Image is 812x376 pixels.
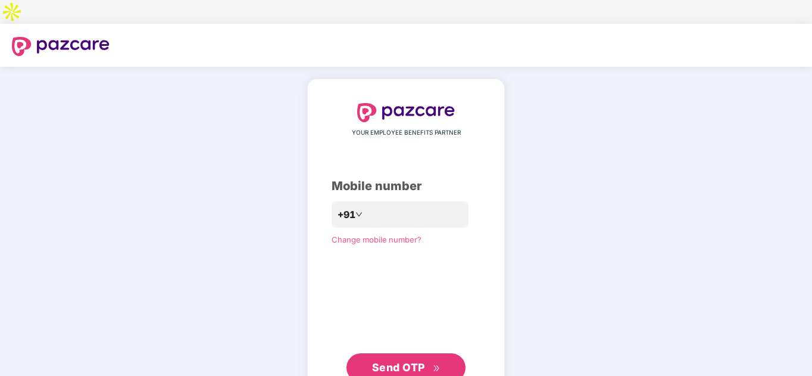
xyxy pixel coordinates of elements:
span: double-right [433,365,441,372]
span: +91 [338,207,355,222]
a: Change mobile number? [332,235,421,244]
img: logo [12,37,110,56]
div: Mobile number [332,177,480,195]
img: logo [357,103,455,122]
span: YOUR EMPLOYEE BENEFITS PARTNER [352,128,461,138]
span: down [355,211,363,218]
span: Send OTP [372,361,425,374]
